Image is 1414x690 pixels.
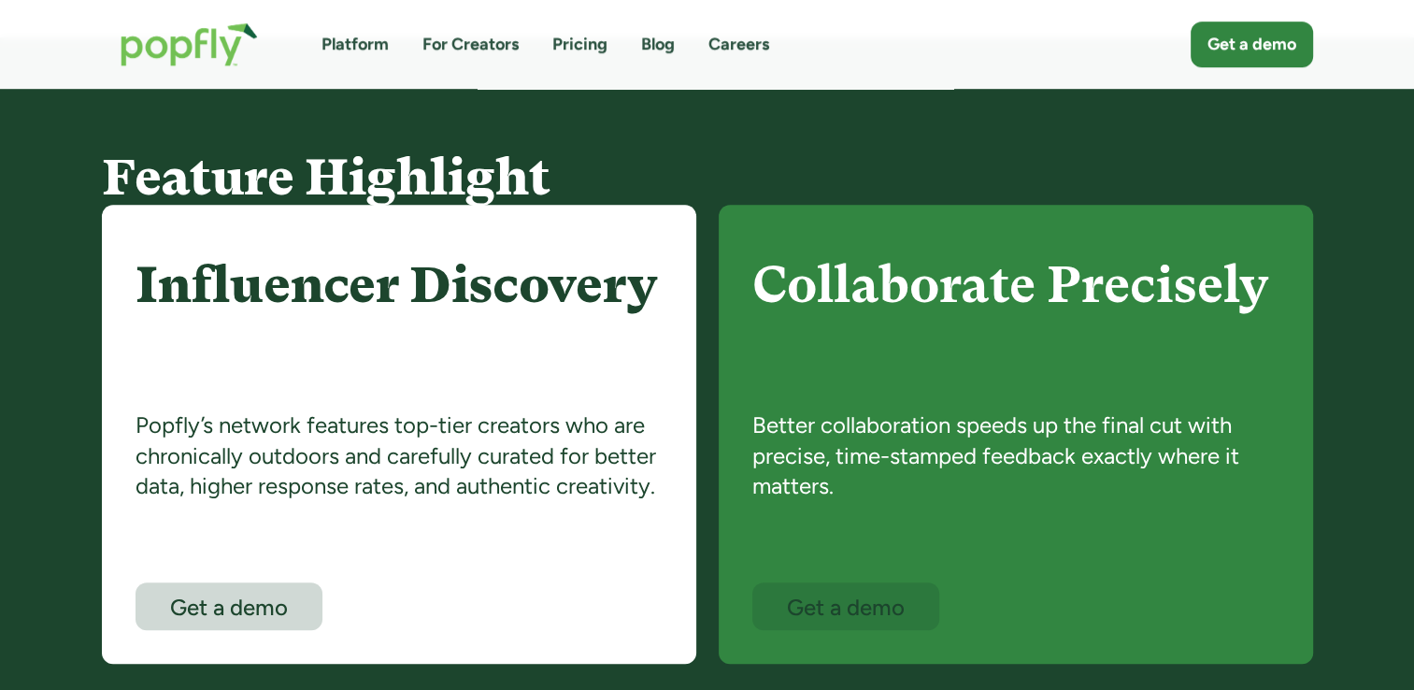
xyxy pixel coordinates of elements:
[1191,22,1313,67] a: Get a demo
[769,596,922,619] div: Get a demo
[136,257,663,394] h4: Influencer Discovery
[708,33,769,56] a: Careers
[752,582,939,630] a: Get a demo
[102,4,277,85] a: home
[102,150,1313,205] h4: Feature Highlight
[152,596,306,619] div: Get a demo
[1207,33,1296,56] div: Get a demo
[136,582,322,630] a: Get a demo
[422,33,519,56] a: For Creators
[136,410,663,582] div: Popfly’s network features top-tier creators who are chronically outdoors and carefully curated fo...
[752,410,1279,582] div: Better collaboration speeds up the final cut with precise, time-stamped feedback exactly where it...
[641,33,675,56] a: Blog
[552,33,607,56] a: Pricing
[321,33,389,56] a: Platform
[752,255,1268,314] strong: Collaborate Precisely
